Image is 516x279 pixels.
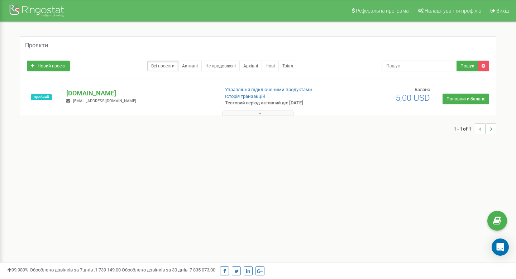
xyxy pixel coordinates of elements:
[25,42,48,49] h5: Проєкти
[73,99,136,103] span: [EMAIL_ADDRESS][DOMAIN_NAME]
[225,100,333,107] p: Тестовий період активний до: [DATE]
[457,61,478,71] button: Пошук
[278,61,297,71] a: Тріал
[95,267,121,273] u: 1 739 149,00
[7,267,29,273] span: 99,989%
[190,267,215,273] u: 7 835 073,00
[492,238,509,256] div: Open Intercom Messenger
[396,93,430,103] span: 5,00 USD
[122,267,215,273] span: Оброблено дзвінків за 30 днів :
[356,8,409,14] span: Реферальна програма
[415,87,430,92] span: Баланс
[147,61,178,71] a: Всі проєкти
[225,87,312,92] a: Управління підключеними продуктами
[201,61,240,71] a: Не продовжені
[454,116,496,141] nav: ...
[30,267,121,273] span: Оброблено дзвінків за 7 днів :
[382,61,457,71] input: Пошук
[239,61,262,71] a: Архівні
[178,61,202,71] a: Активні
[425,8,481,14] span: Налаштування профілю
[496,8,509,14] span: Вихід
[27,61,70,71] a: Новий проєкт
[225,94,265,99] a: Історія транзакцій
[31,94,52,100] span: Пробний
[262,61,279,71] a: Нові
[66,89,213,98] p: [DOMAIN_NAME]
[454,123,475,134] span: 1 - 1 of 1
[443,94,489,104] a: Поповнити баланс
